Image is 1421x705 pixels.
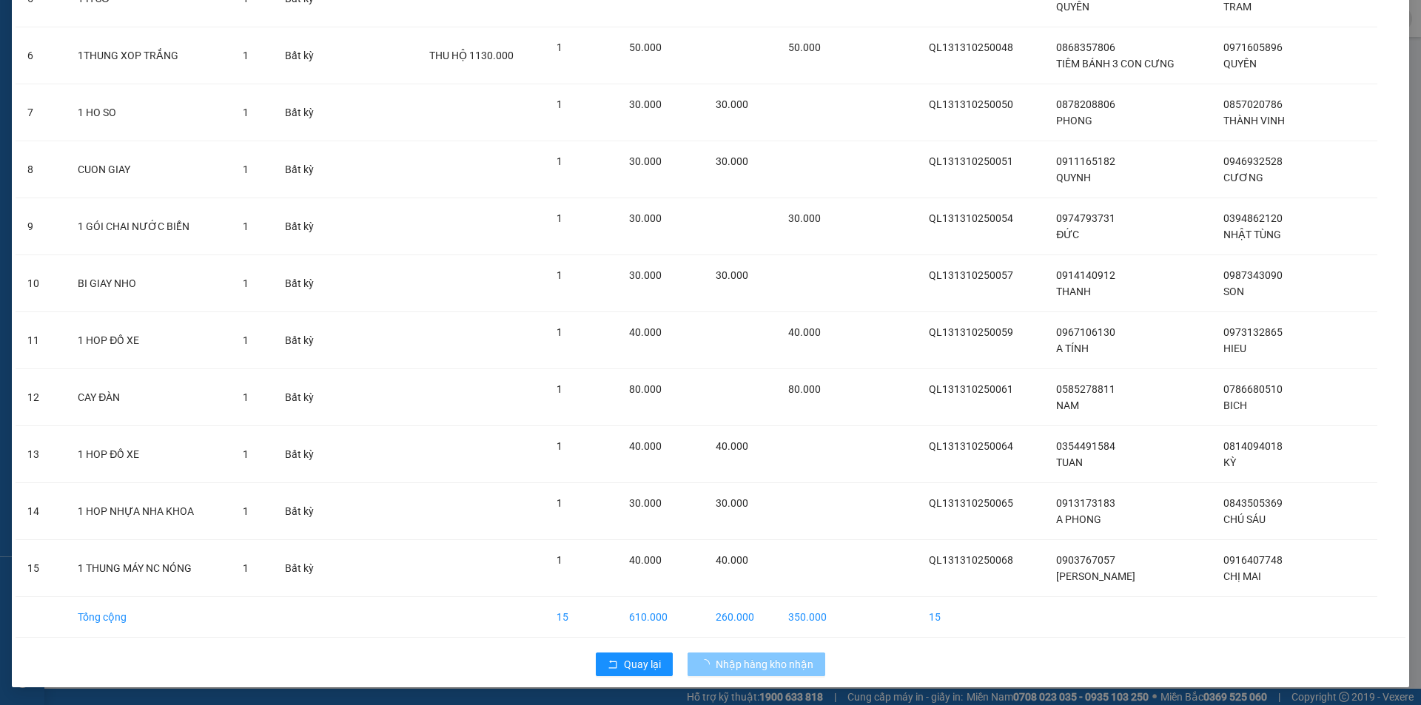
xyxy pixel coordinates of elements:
span: 0394862120 [1223,212,1283,224]
td: 260.000 [704,597,777,638]
span: 30.000 [716,269,748,281]
td: 14 [16,483,66,540]
span: CƯƠNG [1223,172,1263,183]
span: 0911165182 [1056,155,1115,167]
span: 1 [557,155,562,167]
td: 15 [917,597,1044,638]
span: TRAM [1223,1,1252,13]
span: 1 [557,326,562,338]
span: 30.000 [716,98,748,110]
span: A TÍNH [1056,343,1089,354]
td: CAY ĐÀN [66,369,231,426]
span: 80.000 [629,383,662,395]
span: 40.000 [629,554,662,566]
span: 40.000 [716,554,748,566]
span: 0903767057 [1056,554,1115,566]
span: 30.000 [788,212,821,224]
td: 9 [16,198,66,255]
span: 0916407748 [1223,554,1283,566]
span: QUYÊN [1223,58,1257,70]
td: 1 HO SO [66,84,231,141]
td: 1 HOP NHỰA NHA KHOA [66,483,231,540]
span: 0814094018 [1223,440,1283,452]
span: NAM [1056,399,1079,411]
span: 1 [243,562,249,574]
span: 40.000 [629,440,662,452]
td: Bất kỳ [273,84,335,141]
span: QL131310250048 [929,41,1013,53]
td: 1 HOP ĐỒ XE [66,426,231,483]
span: 1 [557,554,562,566]
span: QL131310250054 [929,212,1013,224]
span: 1 [243,50,249,61]
span: BICH [1223,399,1247,411]
span: PHONG [1056,115,1092,127]
span: 0913173183 [1056,497,1115,509]
span: ĐỨC [1056,229,1079,240]
span: QL131310250059 [929,326,1013,338]
td: CUON GIAY [66,141,231,198]
span: 0914140912 [1056,269,1115,281]
span: 1 [243,505,249,517]
td: Bất kỳ [273,255,335,312]
span: THANH [1056,286,1091,297]
span: 0868357806 [1056,41,1115,53]
span: 30.000 [629,155,662,167]
span: QL131310250064 [929,440,1013,452]
span: 1 [243,448,249,460]
span: QL131310250050 [929,98,1013,110]
span: 50.000 [788,41,821,53]
span: rollback [608,659,618,671]
td: 8 [16,141,66,198]
span: 1 [243,220,249,232]
td: 15 [545,597,617,638]
span: QUYÊN [1056,1,1089,13]
button: rollbackQuay lại [596,652,673,676]
span: 0878208806 [1056,98,1115,110]
td: Bất kỳ [273,27,335,84]
span: QL131310250057 [929,269,1013,281]
span: 0354491584 [1056,440,1115,452]
span: 0967106130 [1056,326,1115,338]
span: 30.000 [716,155,748,167]
td: BI GIAY NHO [66,255,231,312]
span: QL131310250051 [929,155,1013,167]
td: 1THUNG XOP TRẮNG [66,27,231,84]
span: 1 [557,269,562,281]
td: Bất kỳ [273,483,335,540]
td: 6 [16,27,66,84]
td: Bất kỳ [273,426,335,483]
span: Quay lại [624,656,661,672]
span: 1 [243,277,249,289]
span: 0973132865 [1223,326,1283,338]
span: 1 [557,212,562,224]
span: KỲ [1223,456,1236,468]
td: 12 [16,369,66,426]
span: Nhập hàng kho nhận [716,656,813,672]
span: 1 [557,383,562,395]
span: HIEU [1223,343,1246,354]
td: 7 [16,84,66,141]
span: QUYNH [1056,172,1091,183]
span: 1 [557,497,562,509]
span: 40.000 [788,326,821,338]
button: Nhập hàng kho nhận [688,652,825,676]
td: Tổng cộng [66,597,231,638]
span: TIÊM BÁNH 3 CON CƯNG [1056,58,1175,70]
span: THÀNH VINH [1223,115,1285,127]
span: 80.000 [788,383,821,395]
span: 0786680510 [1223,383,1283,395]
span: 40.000 [716,440,748,452]
span: 0585278811 [1056,383,1115,395]
span: 1 [243,163,249,175]
span: THU HỘ 1130.000 [429,50,514,61]
td: Bất kỳ [273,141,335,198]
span: 0987343090 [1223,269,1283,281]
td: Bất kỳ [273,198,335,255]
span: 1 [557,98,562,110]
span: 30.000 [629,98,662,110]
span: 0843505369 [1223,497,1283,509]
span: CHÚ SÁU [1223,513,1266,525]
span: 1 [557,440,562,452]
span: loading [699,659,716,669]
